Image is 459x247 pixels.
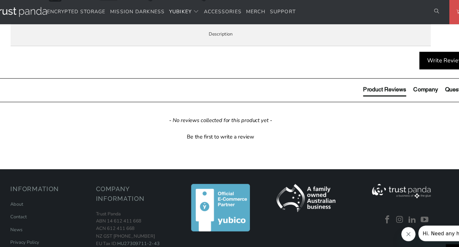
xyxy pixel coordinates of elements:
div: Be the first to write a review [199,121,260,128]
span: YubiKey [183,8,203,14]
a: Trust Panda Australia on Facebook [376,195,386,203]
a: Accessories [214,4,248,19]
img: Trust Panda Australia [6,4,72,17]
summary: YubiKey [183,4,210,19]
a: Trust Panda Australia on Instagram [387,195,397,203]
iframe: Close message [393,206,406,219]
iframe: Button to launch messaging window [433,221,454,242]
div: Be the first to write a review [3,119,456,128]
a: Shipping [40,240,56,246]
div: Write Review [409,47,456,63]
span: Merch [253,8,270,14]
div: Reviews Tabs [359,78,456,91]
a: Trust Panda Australia on YouTube [409,195,419,203]
span: 2 [447,7,452,15]
span: Encrypted Storage [72,8,125,14]
em: - No reviews collected for this product yet - [183,106,276,113]
span: Mission Darkness [129,8,179,14]
a: Merch [253,4,270,19]
iframe: Message from company [408,204,454,219]
a: Trust Panda Australia on LinkedIn [398,195,408,203]
span: Hi. Need any help? [4,5,46,10]
div: Company [404,78,426,85]
div: Questions [433,78,456,85]
label: Description [40,20,420,42]
a: News [40,205,51,211]
nav: Translation missing: en.navigation.header.main_nav [72,4,297,19]
span: Accessories [214,8,248,14]
a: Encrypted Storage [72,4,125,19]
a: Contact [40,193,54,199]
a: Mission Darkness [129,4,179,19]
a: Privacy Policy [40,217,66,222]
a: Returns & Refunds [40,228,75,234]
a: Support [274,4,297,19]
a: HU27309711-2-43 [136,218,175,223]
span: Support [274,8,297,14]
div: Product Reviews [359,78,397,85]
a: About [40,182,51,188]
